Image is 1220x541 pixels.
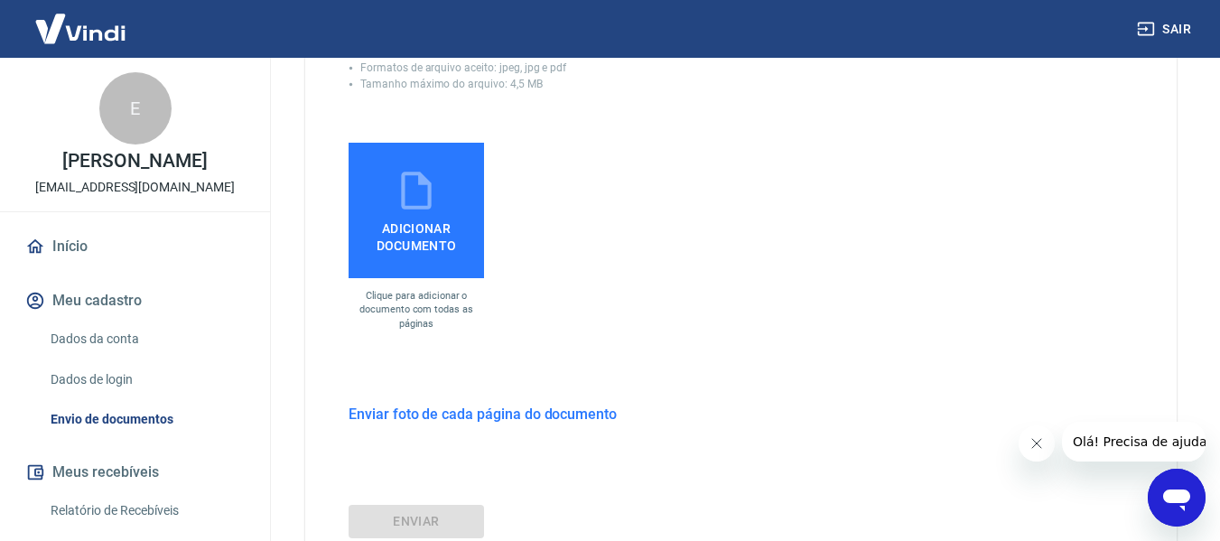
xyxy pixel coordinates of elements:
a: Relatório de Recebíveis [43,492,248,529]
a: Envio de documentos [43,401,248,438]
p: [EMAIL_ADDRESS][DOMAIN_NAME] [35,178,235,197]
a: Dados de login [43,361,248,398]
button: Sair [1133,13,1198,46]
p: Tamanho máximo do arquivo: 4,5 MB [360,76,543,92]
h6: Enviar foto de cada página do documento [349,403,617,425]
span: Olá! Precisa de ajuda? [11,13,152,27]
div: E [99,72,172,145]
p: Clique para adicionar o documento com todas as páginas [349,289,484,331]
iframe: Botão para abrir a janela de mensagens [1148,469,1206,527]
iframe: Fechar mensagem [1019,425,1055,462]
p: [PERSON_NAME] [62,152,207,171]
a: Início [22,227,248,266]
iframe: Mensagem da empresa [1062,422,1206,462]
span: Adicionar documento [356,213,477,254]
a: Dados da conta [43,321,248,358]
label: Adicionar documento [349,143,484,278]
img: Vindi [22,1,139,56]
button: Meus recebíveis [22,452,248,492]
button: Meu cadastro [22,281,248,321]
p: Formatos de arquivo aceito: jpeg, jpg e pdf [360,60,566,76]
